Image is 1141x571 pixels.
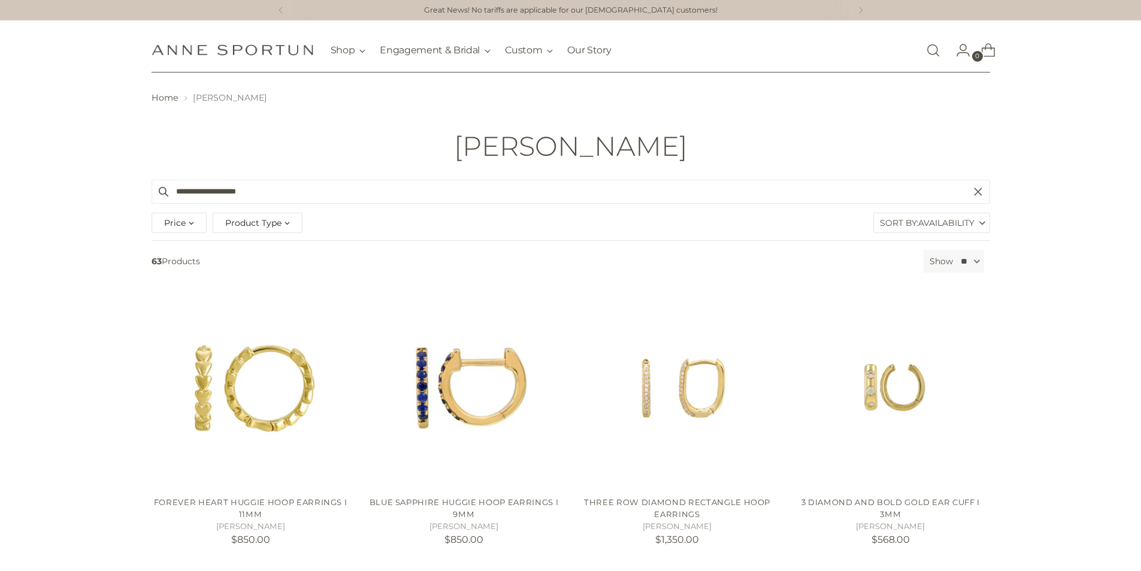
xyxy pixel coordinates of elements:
a: Blue Sapphire Huggie Hoop Earrings I 9mm [370,497,559,519]
span: Product Type [225,216,282,229]
nav: breadcrumbs [152,92,990,104]
b: 63 [152,256,162,267]
span: [PERSON_NAME] [193,92,267,103]
a: Home [152,92,178,103]
span: $1,350.00 [655,534,699,545]
a: Anne Sportun Fine Jewellery [152,44,313,56]
span: 0 [972,51,983,62]
a: Three Row Diamond Rectangle Hoop Earrings [584,497,770,519]
span: Price [164,216,186,229]
a: Go to the account page [946,38,970,62]
a: 3 DIAMOND AND BOLD GOLD EAR CUFF I 3MM [791,289,989,487]
button: Shop [331,37,366,64]
span: Availability [918,213,974,232]
button: Engagement & Bridal [380,37,491,64]
span: $568.00 [871,534,910,545]
a: 3 DIAMOND AND BOLD GOLD EAR CUFF I 3MM [801,497,980,519]
a: Blue Sapphire Huggie Hoop Earrings I 9mm [365,289,563,487]
a: Forever Heart Huggie Hoop Earrings I 11mm [152,289,350,487]
span: $850.00 [444,534,483,545]
a: Three Row Diamond Rectangle Hoop Earrings [578,289,776,487]
a: Open cart modal [971,38,995,62]
a: Open search modal [921,38,945,62]
label: Show [930,255,953,268]
a: Our Story [567,37,611,64]
h5: [PERSON_NAME] [578,521,776,533]
h5: [PERSON_NAME] [365,521,563,533]
a: Forever Heart Huggie Hoop Earrings I 11mm [154,497,347,519]
span: $850.00 [231,534,270,545]
h1: [PERSON_NAME] [454,131,688,161]
h5: [PERSON_NAME] [152,521,350,533]
input: Search products [152,180,990,204]
h5: [PERSON_NAME] [791,521,989,533]
span: Products [147,250,919,273]
label: Sort By:Availability [874,213,989,232]
button: Custom [505,37,553,64]
a: Great News! No tariffs are applicable for our [DEMOGRAPHIC_DATA] customers! [424,5,718,16]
